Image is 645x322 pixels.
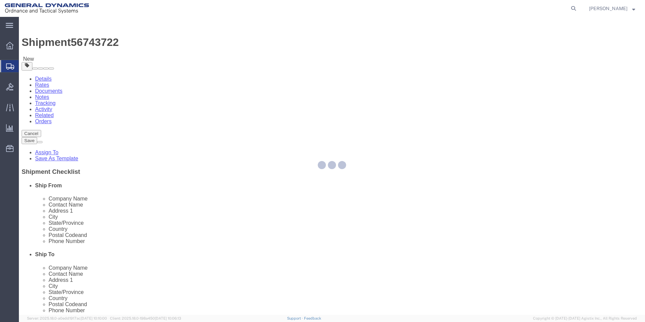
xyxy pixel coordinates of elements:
[110,316,181,320] span: Client: 2025.18.0-198a450
[27,316,107,320] span: Server: 2025.18.0-a0edd1917ac
[304,316,321,320] a: Feedback
[533,316,637,321] span: Copyright © [DATE]-[DATE] Agistix Inc., All Rights Reserved
[155,316,181,320] span: [DATE] 10:06:13
[81,316,107,320] span: [DATE] 10:10:00
[5,3,89,14] img: logo
[287,316,304,320] a: Support
[589,4,636,12] button: [PERSON_NAME]
[589,5,627,12] span: Brandon Walls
